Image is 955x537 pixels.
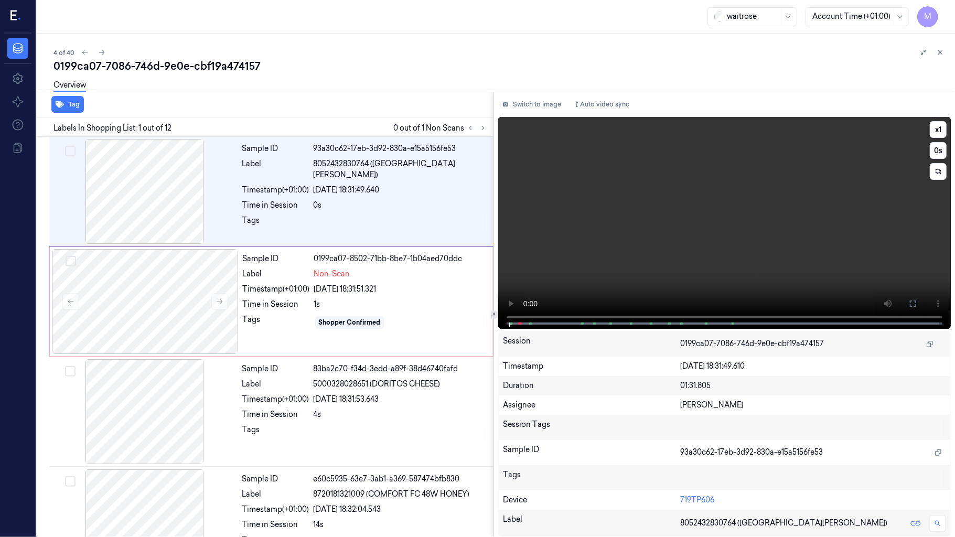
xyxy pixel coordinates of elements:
[242,363,309,374] div: Sample ID
[680,400,946,411] div: [PERSON_NAME]
[242,504,309,515] div: Timestamp (+01:00)
[498,96,565,113] button: Switch to image
[242,519,309,530] div: Time in Session
[917,6,938,27] button: M
[314,504,487,515] div: [DATE] 18:32:04.543
[243,253,310,264] div: Sample ID
[53,123,171,134] span: Labels In Shopping List: 1 out of 12
[66,256,76,266] button: Select row
[930,142,947,159] button: 0s
[65,146,76,156] button: Select row
[65,366,76,377] button: Select row
[242,424,309,441] div: Tags
[242,394,309,405] div: Timestamp (+01:00)
[53,80,86,92] a: Overview
[242,215,309,232] div: Tags
[243,299,310,310] div: Time in Session
[930,121,947,138] button: x1
[242,185,309,196] div: Timestamp (+01:00)
[680,338,824,349] span: 0199ca07-7086-746d-9e0e-cbf19a474157
[242,474,309,485] div: Sample ID
[680,361,946,372] div: [DATE] 18:31:49.610
[242,143,309,154] div: Sample ID
[314,158,487,180] span: 8052432830764 ([GEOGRAPHIC_DATA][PERSON_NAME])
[53,59,947,73] div: 0199ca07-7086-746d-9e0e-cbf19a474157
[314,200,487,211] div: 0s
[51,96,84,113] button: Tag
[243,284,310,295] div: Timestamp (+01:00)
[314,268,350,280] span: Non-Scan
[243,268,310,280] div: Label
[314,253,487,264] div: 0199ca07-8502-71bb-8be7-1b04aed70ddc
[393,122,489,134] span: 0 out of 1 Non Scans
[242,379,309,390] div: Label
[53,48,74,57] span: 4 of 40
[242,489,309,500] div: Label
[314,143,487,154] div: 93a30c62-17eb-3d92-830a-e15a5156fe53
[503,400,680,411] div: Assignee
[503,380,680,391] div: Duration
[570,96,634,113] button: Auto video sync
[314,299,487,310] div: 1s
[503,361,680,372] div: Timestamp
[242,409,309,420] div: Time in Session
[503,514,680,533] div: Label
[314,185,487,196] div: [DATE] 18:31:49.640
[680,495,946,506] div: 719TP606
[503,336,680,352] div: Session
[314,489,470,500] span: 8720181321009 (COMFORT FC 48W HONEY)
[314,284,487,295] div: [DATE] 18:31:51.321
[680,447,823,458] span: 93a30c62-17eb-3d92-830a-e15a5156fe53
[503,444,680,461] div: Sample ID
[314,519,487,530] div: 14s
[319,318,381,327] div: Shopper Confirmed
[314,474,487,485] div: e60c5935-63e7-3ab1-a369-587474bfb830
[243,314,310,331] div: Tags
[65,476,76,487] button: Select row
[503,469,680,486] div: Tags
[680,518,887,529] span: 8052432830764 ([GEOGRAPHIC_DATA][PERSON_NAME])
[314,379,441,390] span: 5000328028651 (DORITOS CHEESE)
[314,409,487,420] div: 4s
[503,419,680,436] div: Session Tags
[314,363,487,374] div: 83ba2c70-f34d-3edd-a89f-38d46740fafd
[503,495,680,506] div: Device
[242,158,309,180] div: Label
[680,380,946,391] div: 01:31.805
[242,200,309,211] div: Time in Session
[314,394,487,405] div: [DATE] 18:31:53.643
